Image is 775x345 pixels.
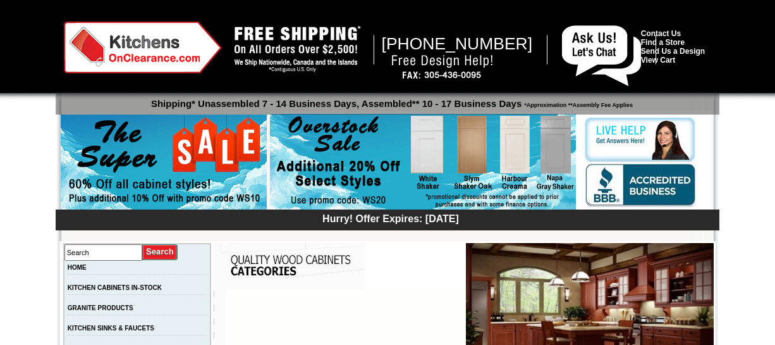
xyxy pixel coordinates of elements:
img: Kitchens on Clearance Logo [64,22,222,73]
div: Hurry! Offer Expires: [DATE] [62,211,719,225]
a: Find a Store [641,38,685,47]
a: HOME [68,264,87,271]
span: [PHONE_NUMBER] [382,34,533,53]
a: GRANITE PRODUCTS [68,304,133,311]
span: *Approximation **Assembly Fee Applies [522,99,633,108]
a: KITCHEN SINKS & FAUCETS [68,325,154,332]
a: Contact Us [641,29,681,38]
a: KITCHEN CABINETS IN-STOCK [68,284,162,291]
a: View Cart [641,56,675,65]
input: Submit [142,244,178,261]
a: Send Us a Design [641,47,705,56]
p: Shipping* Unassembled 7 - 14 Business Days, Assembled** 10 - 17 Business Days [62,92,719,109]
